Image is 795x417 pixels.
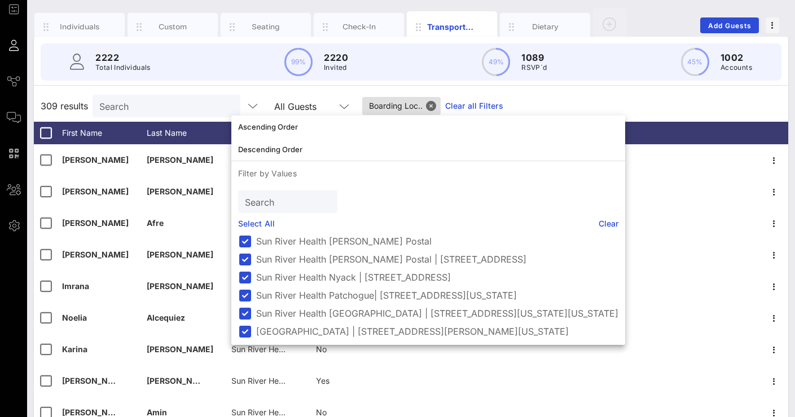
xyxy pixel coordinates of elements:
[241,21,291,32] div: Seating
[231,161,625,186] p: Filter by Values
[256,272,618,283] label: Sun River Health Nyack | [STREET_ADDRESS]
[148,21,198,32] div: Custom
[147,281,213,291] span: [PERSON_NAME]
[256,326,618,337] label: [GEOGRAPHIC_DATA] | [STREET_ADDRESS][PERSON_NAME][US_STATE]
[721,62,752,73] p: Accounts
[256,254,618,265] label: Sun River Health [PERSON_NAME] Postal | [STREET_ADDRESS]
[231,344,458,354] span: Sun River Health Patchogue| [STREET_ADDRESS][US_STATE]
[62,313,87,322] span: Noelia
[147,250,213,259] span: [PERSON_NAME]
[256,308,618,319] label: Sun River Health [GEOGRAPHIC_DATA] | [STREET_ADDRESS][US_STATE][US_STATE]
[316,407,327,417] span: No
[147,122,231,144] div: Last Name
[62,344,87,354] span: Karina
[521,62,547,73] p: RSVP`d
[62,281,89,291] span: Imrana
[334,21,384,32] div: Check-In
[147,218,164,228] span: Afre
[231,376,458,385] span: Sun River Health Patchogue| [STREET_ADDRESS][US_STATE]
[708,21,752,30] span: Add Guests
[62,250,129,259] span: [PERSON_NAME]
[62,376,129,385] span: [PERSON_NAME]
[62,218,129,228] span: [PERSON_NAME]
[147,407,167,417] span: Amin
[62,155,129,165] span: [PERSON_NAME]
[369,97,434,115] span: Boarding Loc..
[599,218,619,230] a: Clear
[147,155,213,165] span: [PERSON_NAME]
[231,407,458,417] span: Sun River Health Patchogue| [STREET_ADDRESS][US_STATE]
[316,344,327,354] span: No
[41,99,88,113] span: 309 results
[238,218,275,230] a: Select All
[426,101,436,111] button: Close
[147,344,213,354] span: [PERSON_NAME]
[721,51,752,64] p: 1002
[147,376,213,385] span: [PERSON_NAME]
[324,51,348,64] p: 2220
[445,100,503,112] a: Clear all Filters
[324,62,348,73] p: Invited
[62,122,147,144] div: First Name
[521,51,547,64] p: 1089
[95,62,151,73] p: Total Individuals
[55,21,105,32] div: Individuals
[256,290,618,301] label: Sun River Health Patchogue| [STREET_ADDRESS][US_STATE]
[95,51,151,64] p: 2222
[238,122,618,131] div: Ascending Order
[274,101,317,112] div: All Guests
[238,145,618,154] div: Descending Order
[267,95,358,117] div: All Guests
[520,21,570,32] div: Dietary
[256,236,618,247] label: Sun River Health [PERSON_NAME] Postal
[427,21,477,33] div: Transportation
[62,187,129,196] span: [PERSON_NAME]
[147,187,213,196] span: [PERSON_NAME]
[700,17,759,33] button: Add Guests
[62,407,129,417] span: [PERSON_NAME]
[316,376,330,385] span: Yes
[147,313,185,322] span: Alcequiez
